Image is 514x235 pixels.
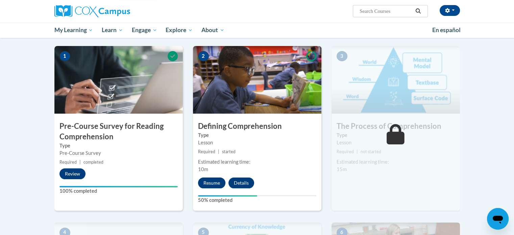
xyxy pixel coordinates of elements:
img: Course Image [54,46,183,114]
a: Engage [127,22,162,38]
h3: Pre-Course Survey for Reading Comprehension [54,121,183,142]
span: started [222,149,236,154]
span: En español [432,26,461,33]
div: Lesson [337,139,455,146]
span: Required [198,149,215,154]
label: Type [59,142,178,149]
img: Course Image [332,46,460,114]
img: Cox Campus [54,5,130,17]
span: | [357,149,358,154]
h3: Defining Comprehension [193,121,321,132]
button: Account Settings [440,5,460,16]
label: 50% completed [198,196,316,204]
span: My Learning [54,26,93,34]
span: 3 [337,51,347,61]
span: 10m [198,166,208,172]
span: Required [59,160,77,165]
div: Your progress [198,195,257,196]
label: 100% completed [59,187,178,195]
label: Type [198,132,316,139]
span: About [201,26,224,34]
span: 15m [337,166,347,172]
h3: The Process of Comprehension [332,121,460,132]
span: Explore [166,26,193,34]
span: 2 [198,51,209,61]
a: About [197,22,229,38]
a: My Learning [50,22,98,38]
button: Details [228,178,254,188]
label: Type [337,132,455,139]
span: | [79,160,81,165]
span: not started [361,149,381,154]
a: Learn [97,22,127,38]
span: Required [337,149,354,154]
div: Estimated learning time: [337,158,455,166]
button: Search [413,7,423,15]
a: Explore [161,22,197,38]
a: En español [428,23,465,37]
div: Pre-Course Survey [59,149,178,157]
img: Course Image [193,46,321,114]
div: Lesson [198,139,316,146]
iframe: Button to launch messaging window [487,208,509,230]
span: Learn [102,26,123,34]
div: Main menu [44,22,470,38]
span: completed [83,160,103,165]
button: Resume [198,178,225,188]
button: Review [59,168,85,179]
div: Your progress [59,186,178,187]
input: Search Courses [359,7,413,15]
span: Engage [132,26,157,34]
div: Estimated learning time: [198,158,316,166]
span: | [218,149,219,154]
a: Cox Campus [54,5,183,17]
span: 1 [59,51,70,61]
